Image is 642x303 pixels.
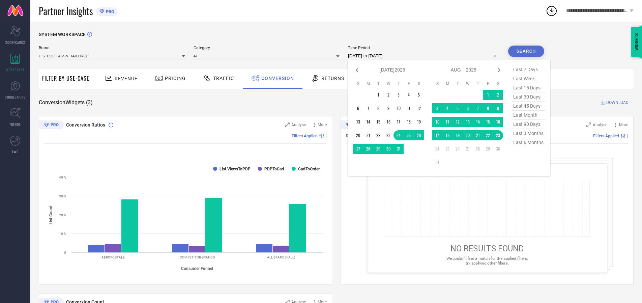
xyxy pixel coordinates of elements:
td: Tue Aug 19 2025 [453,130,463,140]
span: DOWNLOAD [606,99,629,106]
td: Sat Aug 09 2025 [493,103,503,113]
td: Sat Aug 16 2025 [493,117,503,127]
th: Wednesday [463,81,473,86]
td: Sat Jul 05 2025 [414,90,424,100]
th: Monday [442,81,453,86]
span: WORKSPACE [6,67,25,72]
td: Wed Jul 16 2025 [383,117,393,127]
span: SYSTEM WORKSPACE [39,32,86,37]
td: Fri Jul 04 2025 [404,90,414,100]
text: CartToOrder [298,167,320,171]
th: Thursday [473,81,483,86]
th: Thursday [393,81,404,86]
span: Conversion Widgets ( 3 ) [39,99,93,106]
td: Sun Aug 03 2025 [432,103,442,113]
th: Wednesday [383,81,393,86]
span: last 45 days [512,102,545,111]
div: Premium [341,120,366,131]
td: Mon Aug 25 2025 [442,144,453,154]
td: Sat Jul 12 2025 [414,103,424,113]
span: Brand [39,46,185,50]
td: Tue Jul 15 2025 [373,117,383,127]
td: Thu Jul 17 2025 [393,117,404,127]
td: Tue Jul 29 2025 [373,144,383,154]
span: Filters Applied [593,134,619,138]
div: Premium [39,120,64,131]
th: Friday [404,81,414,86]
span: More [318,122,327,127]
span: More [619,122,628,127]
td: Mon Jul 28 2025 [363,144,373,154]
span: FWD [12,149,19,154]
text: COMPETITOR BRANDS [180,255,215,259]
td: Tue Aug 26 2025 [453,144,463,154]
input: Select time period [348,52,500,60]
td: Wed Jul 23 2025 [383,130,393,140]
span: TRENDS [9,122,21,127]
td: Sun Jul 27 2025 [353,144,363,154]
span: last 90 days [512,120,545,129]
td: Thu Jul 03 2025 [393,90,404,100]
th: Sunday [353,81,363,86]
text: 10 % [59,232,66,236]
td: Sun Jul 20 2025 [353,130,363,140]
td: Sat Jul 26 2025 [414,130,424,140]
span: last month [512,111,545,120]
td: Thu Aug 21 2025 [473,130,483,140]
span: Returns [321,76,344,81]
td: Tue Aug 12 2025 [453,117,463,127]
td: Sun Jul 13 2025 [353,117,363,127]
span: last 30 days [512,92,545,102]
span: Analyse [291,122,306,127]
td: Thu Aug 07 2025 [473,103,483,113]
td: Sat Aug 23 2025 [493,130,503,140]
td: Thu Jul 10 2025 [393,103,404,113]
tspan: Consumer Funnel [181,266,213,271]
td: Sat Aug 02 2025 [493,90,503,100]
span: last 7 days [512,65,545,74]
th: Friday [483,81,493,86]
td: Tue Jul 01 2025 [373,90,383,100]
td: Fri Aug 29 2025 [483,144,493,154]
span: Pricing [165,76,186,81]
span: PRO [104,9,114,14]
th: Tuesday [453,81,463,86]
span: last 15 days [512,83,545,92]
td: Sun Aug 17 2025 [432,130,442,140]
span: Time Period [348,46,500,50]
tspan: List Count [49,205,53,224]
th: Saturday [493,81,503,86]
span: | [627,134,628,138]
div: Previous month [353,66,361,74]
text: 40 % [59,175,66,179]
td: Sat Jul 19 2025 [414,117,424,127]
text: PDPToCart [264,167,284,171]
text: 0 [64,251,66,254]
td: Fri Jul 25 2025 [404,130,414,140]
td: Sat Aug 30 2025 [493,144,503,154]
td: Mon Aug 18 2025 [442,130,453,140]
td: Sun Aug 24 2025 [432,144,442,154]
td: Wed Aug 06 2025 [463,103,473,113]
td: Tue Jul 22 2025 [373,130,383,140]
text: 20 % [59,213,66,217]
th: Tuesday [373,81,383,86]
td: Mon Jul 14 2025 [363,117,373,127]
span: Partner Insights [39,4,93,18]
td: Thu Aug 14 2025 [473,117,483,127]
span: Conversion Ratios [66,122,105,128]
td: Wed Jul 09 2025 [383,103,393,113]
svg: Zoom [285,122,290,127]
td: Fri Jul 18 2025 [404,117,414,127]
td: Thu Jul 24 2025 [393,130,404,140]
td: Mon Aug 04 2025 [442,103,453,113]
td: Tue Aug 05 2025 [453,103,463,113]
td: Fri Aug 01 2025 [483,90,493,100]
span: Conversion [261,76,294,81]
span: | [326,134,327,138]
td: Sun Aug 10 2025 [432,117,442,127]
td: Wed Aug 13 2025 [463,117,473,127]
span: Category [194,46,340,50]
td: Mon Aug 11 2025 [442,117,453,127]
text: List ViewsToPDP [220,167,251,171]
